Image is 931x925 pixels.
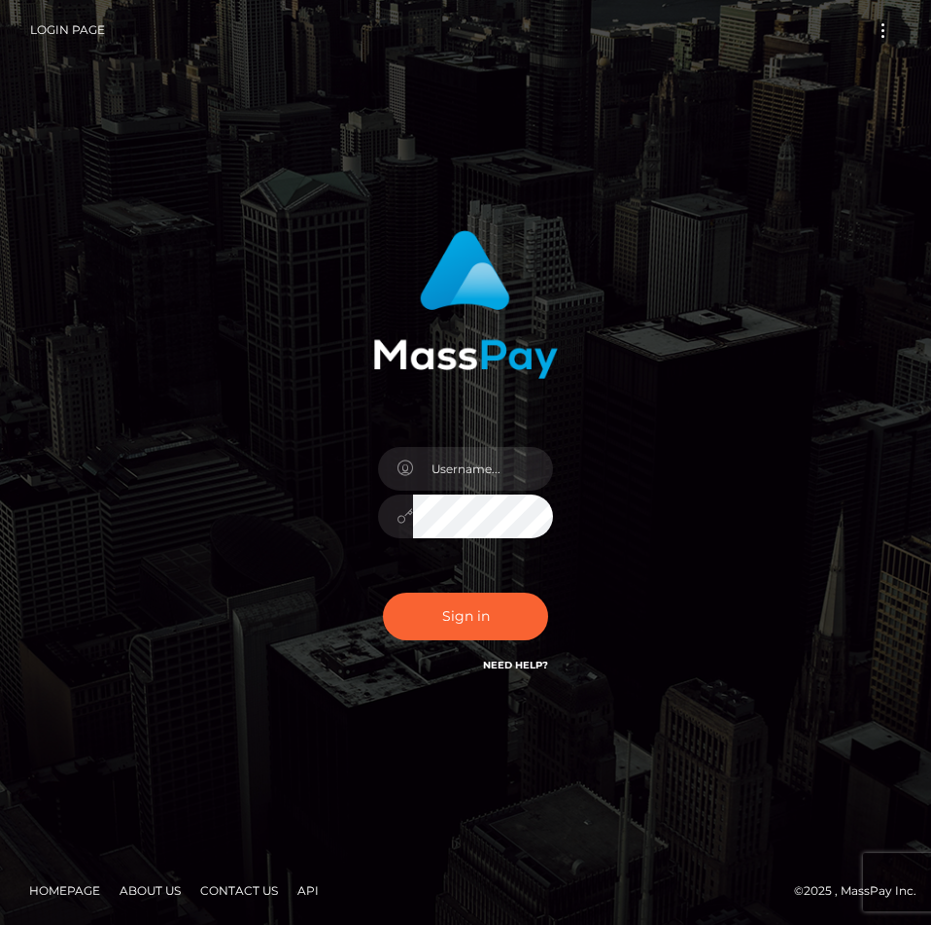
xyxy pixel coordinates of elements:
div: © 2025 , MassPay Inc. [15,880,916,902]
a: Need Help? [483,659,548,671]
button: Sign in [383,593,548,640]
input: Username... [413,447,553,491]
a: API [290,875,327,906]
a: About Us [112,875,189,906]
a: Login Page [30,10,105,51]
a: Homepage [21,875,108,906]
button: Toggle navigation [865,17,901,44]
a: Contact Us [192,875,286,906]
img: MassPay Login [373,230,558,379]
